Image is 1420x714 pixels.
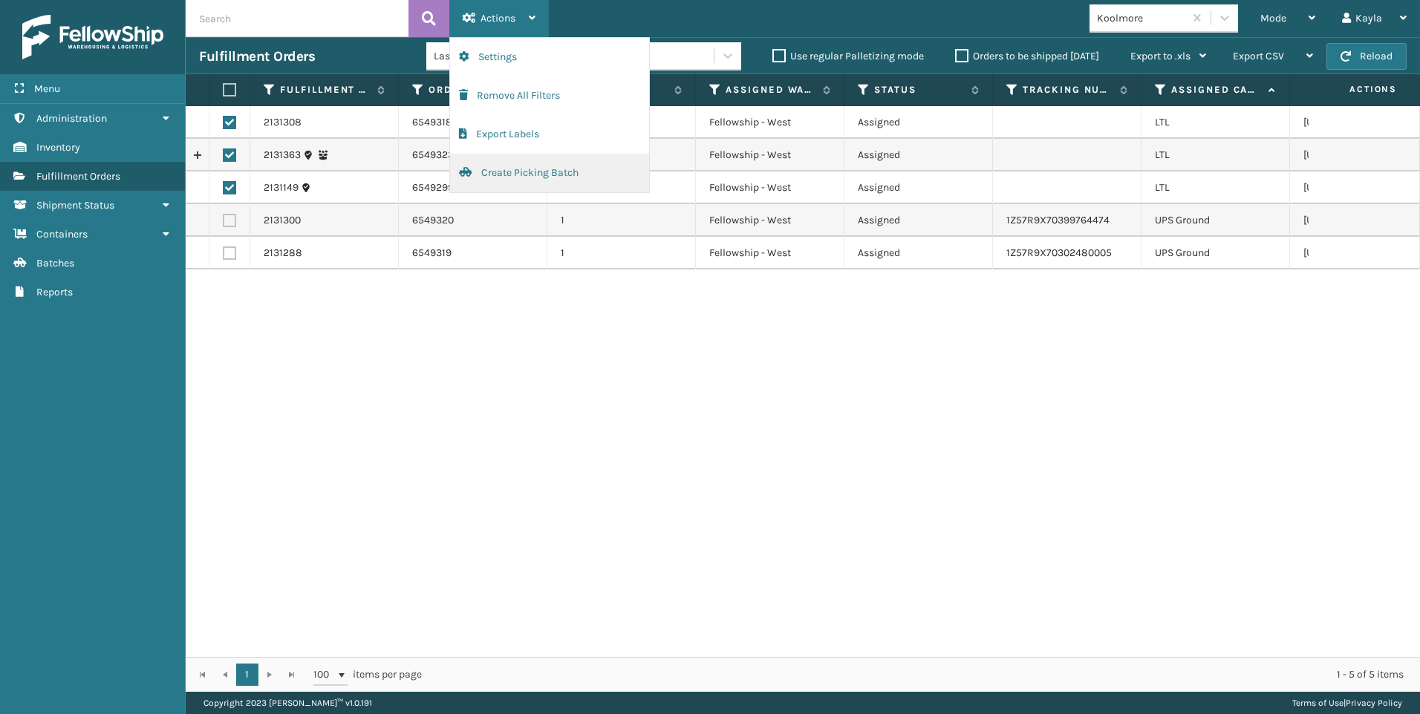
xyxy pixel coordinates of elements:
span: Export CSV [1233,50,1284,62]
label: Status [874,83,964,96]
span: Batches [36,257,74,269]
label: Orders to be shipped [DATE] [955,50,1099,62]
a: Terms of Use [1292,698,1344,708]
label: Tracking Number [1023,83,1113,96]
span: Actions [1303,77,1406,102]
span: Actions [481,12,515,24]
label: Fulfillment Order Id [280,83,370,96]
span: Reports [36,286,73,298]
a: 1Z57R9X70302480005 [1006,246,1112,259]
a: 2131149 [264,180,299,195]
label: Order Number [429,83,518,96]
label: Assigned Warehouse [726,83,815,96]
span: Fulfillment Orders [36,170,120,183]
button: Create Picking Batch [450,154,649,192]
span: Administration [36,112,107,125]
a: 1Z57R9X70399764474 [1006,214,1110,226]
span: Menu [34,82,60,95]
td: Fellowship - West [696,237,844,269]
td: Assigned [844,237,993,269]
td: 6549323 [399,139,547,171]
td: UPS Ground [1141,237,1290,269]
span: Shipment Status [36,199,114,212]
span: Export to .xls [1130,50,1191,62]
td: 6549319 [399,237,547,269]
button: Export Labels [450,115,649,154]
a: 1 [236,664,258,686]
div: 1 - 5 of 5 items [443,667,1404,682]
a: 2131363 [264,148,301,163]
td: Fellowship - West [696,139,844,171]
img: logo [22,15,163,59]
td: Assigned [844,139,993,171]
a: Privacy Policy [1346,698,1402,708]
td: UPS Ground [1141,204,1290,237]
span: 100 [313,667,336,682]
td: 6549320 [399,204,547,237]
a: 2131288 [264,246,302,261]
div: | [1292,692,1402,714]
span: Containers [36,228,88,240]
div: Koolmore [1097,10,1185,26]
td: Assigned [844,204,993,237]
label: Use regular Palletizing mode [772,50,924,62]
a: 2131308 [264,115,302,130]
button: Settings [450,38,649,76]
label: Assigned Carrier Service [1171,83,1261,96]
td: LTL [1141,171,1290,204]
td: 6549318 [399,106,547,139]
td: 6549299 [399,171,547,204]
td: Fellowship - West [696,106,844,139]
td: LTL [1141,106,1290,139]
a: 2131300 [264,213,301,228]
button: Reload [1326,43,1407,70]
td: Fellowship - West [696,204,844,237]
td: Assigned [844,171,993,204]
td: 1 [547,237,696,269]
td: LTL [1141,139,1290,171]
div: Last 90 Days [434,48,549,64]
td: 1 [547,204,696,237]
h3: Fulfillment Orders [199,48,315,65]
span: Mode [1260,12,1286,24]
td: Assigned [844,106,993,139]
td: Fellowship - West [696,171,844,204]
span: Inventory [36,141,80,154]
span: items per page [313,664,422,686]
button: Remove All Filters [450,76,649,115]
p: Copyright 2023 [PERSON_NAME]™ v 1.0.191 [203,692,372,714]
